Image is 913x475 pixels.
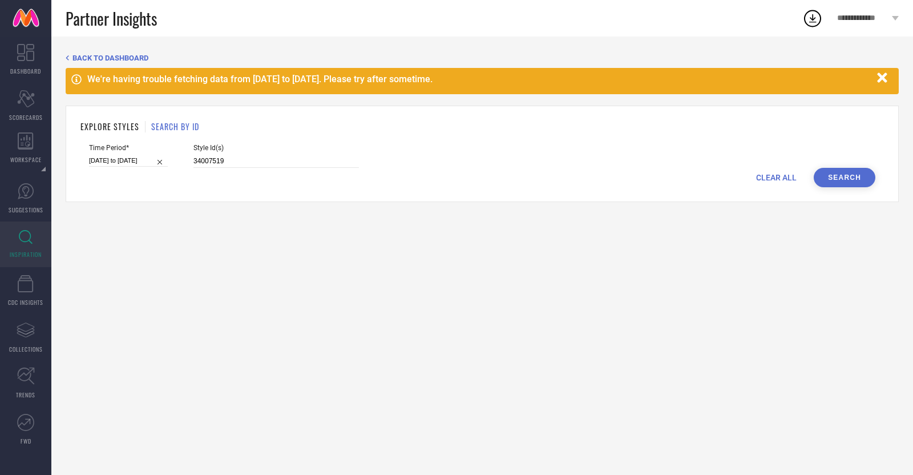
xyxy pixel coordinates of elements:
[10,250,42,259] span: INSPIRATION
[9,206,43,214] span: SUGGESTIONS
[89,155,168,167] input: Select time period
[80,120,139,132] h1: EXPLORE STYLES
[9,113,43,122] span: SCORECARDS
[72,54,148,62] span: BACK TO DASHBOARD
[193,155,359,168] input: Enter comma separated style ids e.g. 12345, 67890
[16,391,35,399] span: TRENDS
[9,345,43,353] span: COLLECTIONS
[10,67,41,75] span: DASHBOARD
[66,54,899,62] div: Back TO Dashboard
[193,144,359,152] span: Style Id(s)
[87,74,871,84] div: We're having trouble fetching data from [DATE] to [DATE]. Please try after sometime.
[151,120,199,132] h1: SEARCH BY ID
[8,298,43,307] span: CDC INSIGHTS
[802,8,823,29] div: Open download list
[756,173,797,182] span: CLEAR ALL
[10,155,42,164] span: WORKSPACE
[21,437,31,445] span: FWD
[89,144,168,152] span: Time Period*
[814,168,875,187] button: Search
[66,7,157,30] span: Partner Insights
